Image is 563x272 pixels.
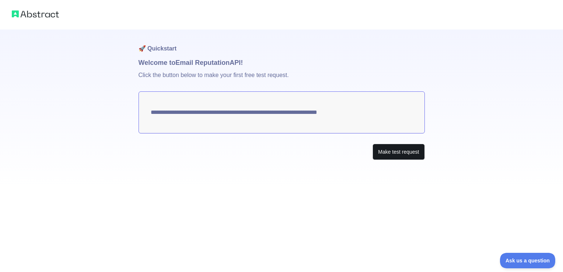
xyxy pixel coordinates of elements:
[12,9,59,19] img: Abstract logo
[373,144,424,160] button: Make test request
[139,57,425,68] h1: Welcome to Email Reputation API!
[500,253,556,268] iframe: Toggle Customer Support
[139,68,425,91] p: Click the button below to make your first free test request.
[139,29,425,57] h1: 🚀 Quickstart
